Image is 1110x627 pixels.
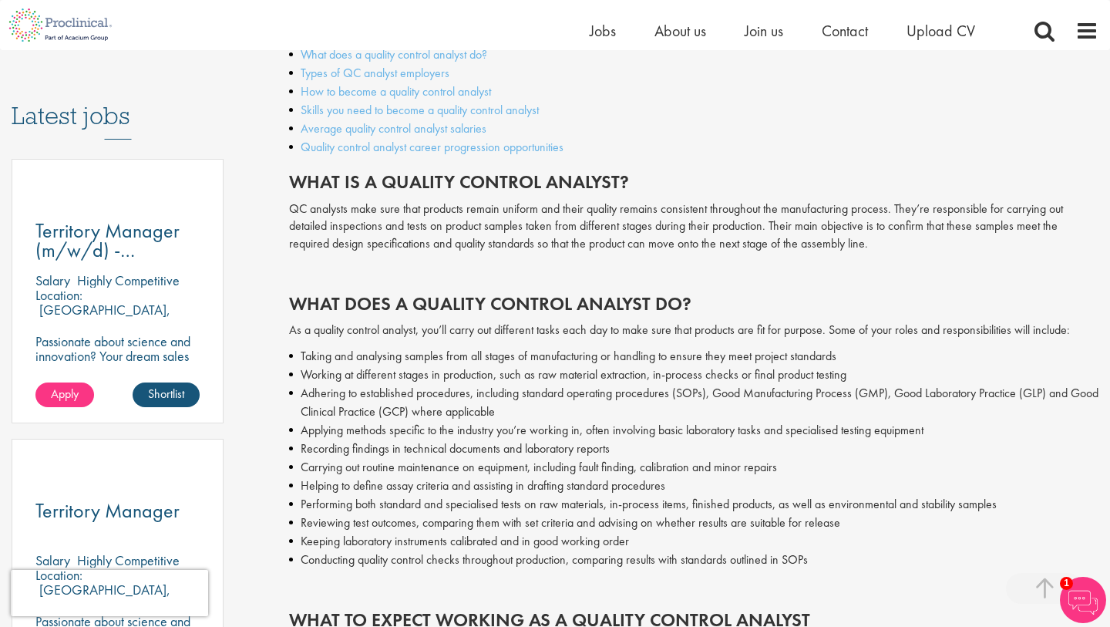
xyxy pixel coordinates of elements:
li: Recording findings in technical documents and laboratory reports [289,440,1098,458]
img: Chatbot [1060,577,1106,623]
li: Working at different stages in production, such as raw material extraction, in-process checks or ... [289,366,1098,384]
p: As a quality control analyst, you’ll carry out different tasks each day to make sure that product... [289,322,1098,339]
a: Shortlist [133,383,200,407]
li: Carrying out routine maintenance on equipment, including fault finding, calibration and minor rep... [289,458,1098,477]
h2: What does a quality control analyst do? [289,294,1098,314]
a: What does a quality control analyst do? [301,46,487,62]
span: Territory Manager (m/w/d) - [GEOGRAPHIC_DATA] [35,217,221,282]
span: Location: [35,286,82,304]
p: Highly Competitive [77,271,180,289]
a: How to become a quality control analyst [301,83,491,99]
li: Performing both standard and specialised tests on raw materials, in-process items, finished produ... [289,495,1098,514]
li: Keeping laboratory instruments calibrated and in good working order [289,532,1098,551]
a: Upload CV [906,21,975,41]
a: Quality control analyst career progression opportunities [301,139,563,155]
a: Territory Manager (m/w/d) - [GEOGRAPHIC_DATA] [35,221,200,260]
li: Applying methods specific to the industry you’re working in, often involving basic laboratory tas... [289,421,1098,440]
a: Apply [35,383,94,407]
span: Territory Manager [35,497,180,524]
li: Helping to define assay criteria and assisting in drafting standard procedures [289,477,1098,495]
a: Contact [822,21,868,41]
h2: What is a quality control analyst? [289,172,1098,192]
p: Passionate about science and innovation? Your dream sales job as Territory Manager awaits! [35,334,200,393]
li: Adhering to established procedures, including standard operating procedures (SOPs), Good Manufact... [289,384,1098,421]
li: Taking and analysing samples from all stages of manufacturing or handling to ensure they meet pro... [289,347,1098,366]
iframe: reCAPTCHA [11,570,208,616]
p: Highly Competitive [77,551,180,569]
li: Conducting quality control checks throughout production, comparing results with standards outline... [289,551,1098,569]
span: Salary [35,551,70,569]
span: Apply [51,386,79,402]
a: Skills you need to become a quality control analyst [301,102,539,118]
a: Territory Manager [35,501,200,521]
a: Join us [745,21,783,41]
span: 1 [1060,577,1073,590]
p: QC analysts make sure that products remain uniform and their quality remains consistent throughou... [289,201,1098,254]
h3: Latest jobs [12,64,224,140]
a: Average quality control analyst salaries [301,120,486,137]
li: Reviewing test outcomes, comparing them with set criteria and advising on whether results are sui... [289,514,1098,532]
p: [GEOGRAPHIC_DATA], [GEOGRAPHIC_DATA] [35,301,170,333]
a: About us [654,21,706,41]
a: Types of QC analyst employers [301,65,449,81]
span: Salary [35,271,70,289]
a: Jobs [590,21,616,41]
